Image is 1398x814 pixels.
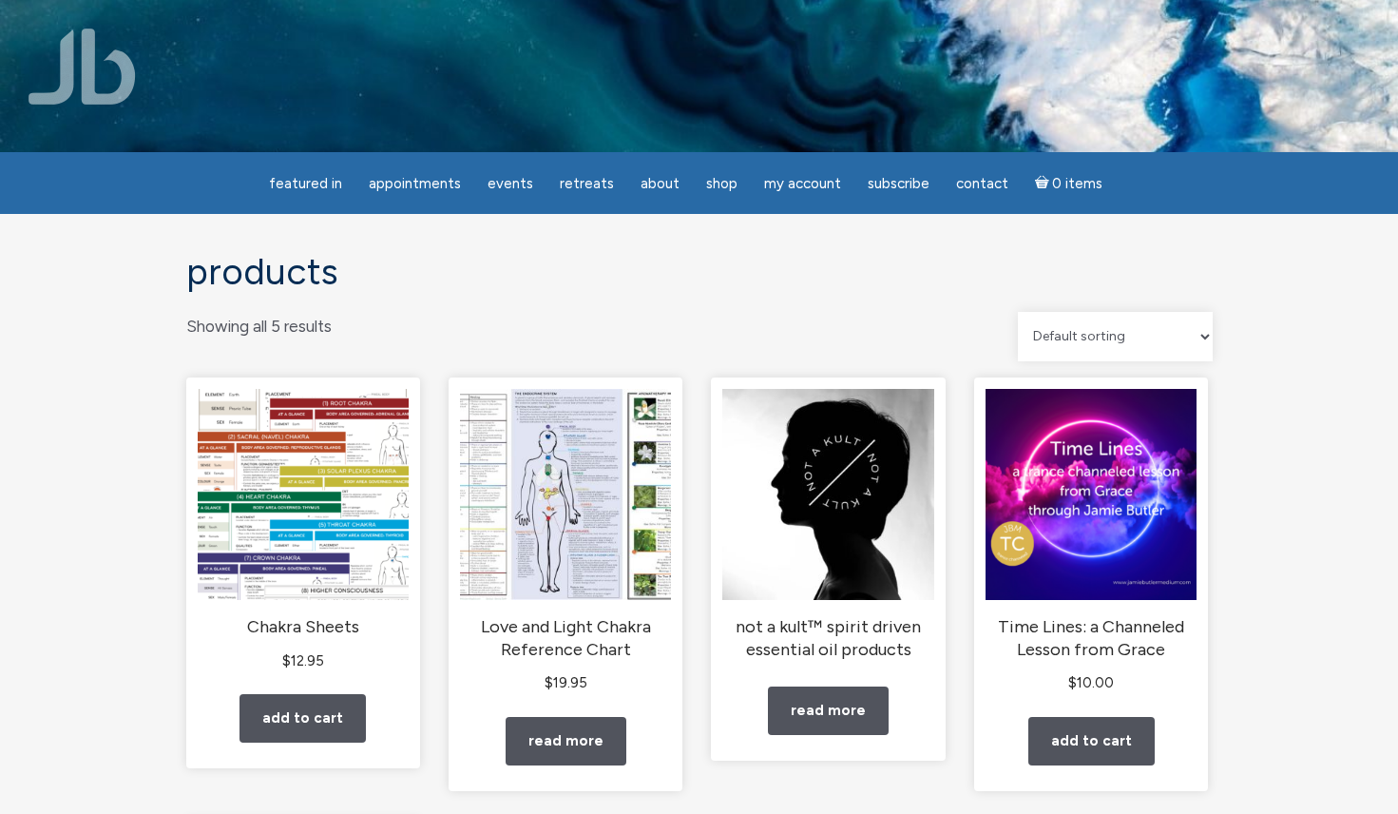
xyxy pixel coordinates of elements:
bdi: 19.95 [545,674,587,691]
a: Chakra Sheets $12.95 [198,389,409,673]
h2: Time Lines: a Channeled Lesson from Grace [986,616,1197,661]
i: Cart [1035,175,1053,192]
p: Showing all 5 results [186,312,332,341]
a: Contact [945,165,1020,203]
span: featured in [269,175,342,192]
img: Time Lines: a Channeled Lesson from Grace [986,389,1197,600]
a: Add to cart: “Chakra Sheets” [239,694,366,743]
a: Subscribe [856,165,941,203]
span: $ [1068,674,1077,691]
a: Events [476,165,545,203]
a: Appointments [357,165,472,203]
a: Add to cart: “Time Lines: a Channeled Lesson from Grace” [1028,717,1155,766]
a: Retreats [548,165,625,203]
a: Time Lines: a Channeled Lesson from Grace $10.00 [986,389,1197,695]
span: My Account [764,175,841,192]
span: $ [545,674,553,691]
img: not a kult™ spirit driven essential oil products [722,389,933,600]
a: featured in [258,165,354,203]
a: Read more about “not a kult™ spirit driven essential oil products” [768,687,889,735]
select: Shop order [1018,312,1213,361]
span: Retreats [560,175,614,192]
a: About [629,165,691,203]
span: $ [282,652,291,669]
h1: Products [186,252,1213,293]
span: Shop [706,175,737,192]
bdi: 10.00 [1068,674,1114,691]
a: Read more about “Love and Light Chakra Reference Chart” [506,717,626,766]
span: Appointments [369,175,461,192]
a: Love and Light Chakra Reference Chart $19.95 [460,389,671,695]
h2: Chakra Sheets [198,616,409,639]
span: 0 items [1052,177,1102,191]
img: Chakra Sheets [198,389,409,600]
a: My Account [753,165,852,203]
a: Cart0 items [1024,164,1115,203]
h2: Love and Light Chakra Reference Chart [460,616,671,661]
span: Contact [956,175,1008,192]
a: Shop [695,165,749,203]
bdi: 12.95 [282,652,324,669]
h2: not a kult™ spirit driven essential oil products [722,616,933,661]
img: Jamie Butler. The Everyday Medium [29,29,136,105]
span: Subscribe [868,175,929,192]
span: Events [488,175,533,192]
img: Love and Light Chakra Reference Chart [460,389,671,600]
span: About [641,175,680,192]
a: not a kult™ spirit driven essential oil products [722,389,933,661]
